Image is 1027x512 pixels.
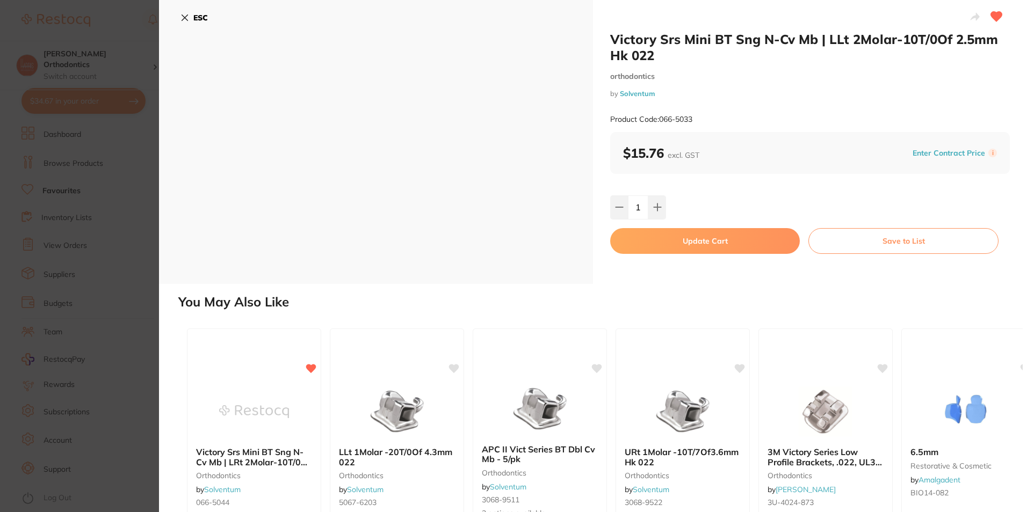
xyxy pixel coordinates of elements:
[505,382,575,436] img: APC II Vict Series BT Dbl Cv Mb - 5/pk
[482,469,598,477] small: orthodontics
[178,295,1023,310] h2: You May Also Like
[196,471,312,480] small: orthodontics
[620,89,655,98] a: Solventum
[910,447,1026,457] b: 6.5mm
[910,475,960,485] span: by
[776,485,836,494] a: [PERSON_NAME]
[791,385,860,438] img: 3M Victory Series Low Profile Brackets, .022, UL3, 0T/8A, Hk, APC Flash-Free, 4024-873, 5-Pack
[610,31,1010,63] h2: Victory Srs Mini BT Sng N-Cv Mb | LLt 2Molar-10T/0Of 2.5mm Hk 022
[490,482,526,492] a: Solventum
[988,149,997,157] label: i
[610,90,1010,98] small: by
[648,385,718,438] img: URt 1Molar -10T/7Of3.6mm Hk 022
[668,150,699,160] span: excl. GST
[204,485,241,494] a: Solventum
[347,485,384,494] a: Solventum
[623,145,699,161] b: $15.76
[768,498,884,507] small: 3U-4024-873
[482,482,526,492] span: by
[610,228,800,254] button: Update Cart
[196,498,312,507] small: 066-5044
[768,447,884,467] b: 3M Victory Series Low Profile Brackets, .022, UL3, 0T/8A, Hk, APC Flash-Free, 4024-873, 5-Pack
[918,475,960,485] a: Amalgadent
[625,485,669,494] span: by
[910,462,1026,470] small: restorative & cosmetic
[196,485,241,494] span: by
[610,115,692,124] small: Product Code: 066-5033
[180,9,208,27] button: ESC
[633,485,669,494] a: Solventum
[768,471,884,480] small: orthodontics
[808,228,999,254] button: Save to List
[610,72,1010,81] small: orthodontics
[339,485,384,494] span: by
[909,148,988,158] button: Enter Contract Price
[768,485,836,494] span: by
[339,447,455,467] b: LLt 1Molar -20T/0Of 4.3mm 022
[196,447,312,467] b: Victory Srs Mini BT Sng N-Cv Mb | LRt 2Molar-10T/0Of 2.5mm Hk 022
[934,385,1003,438] img: 6.5mm
[362,385,432,438] img: LLt 1Molar -20T/0Of 4.3mm 022
[482,444,598,464] b: APC II Vict Series BT Dbl Cv Mb - 5/pk
[625,498,741,507] small: 3068-9522
[625,471,741,480] small: orthodontics
[193,13,208,23] b: ESC
[219,385,289,438] img: Victory Srs Mini BT Sng N-Cv Mb | LRt 2Molar-10T/0Of 2.5mm Hk 022
[625,447,741,467] b: URt 1Molar -10T/7Of3.6mm Hk 022
[910,488,1026,497] small: BIO14-082
[339,498,455,507] small: 5067-6203
[339,471,455,480] small: orthodontics
[482,495,598,504] small: 3068-9511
